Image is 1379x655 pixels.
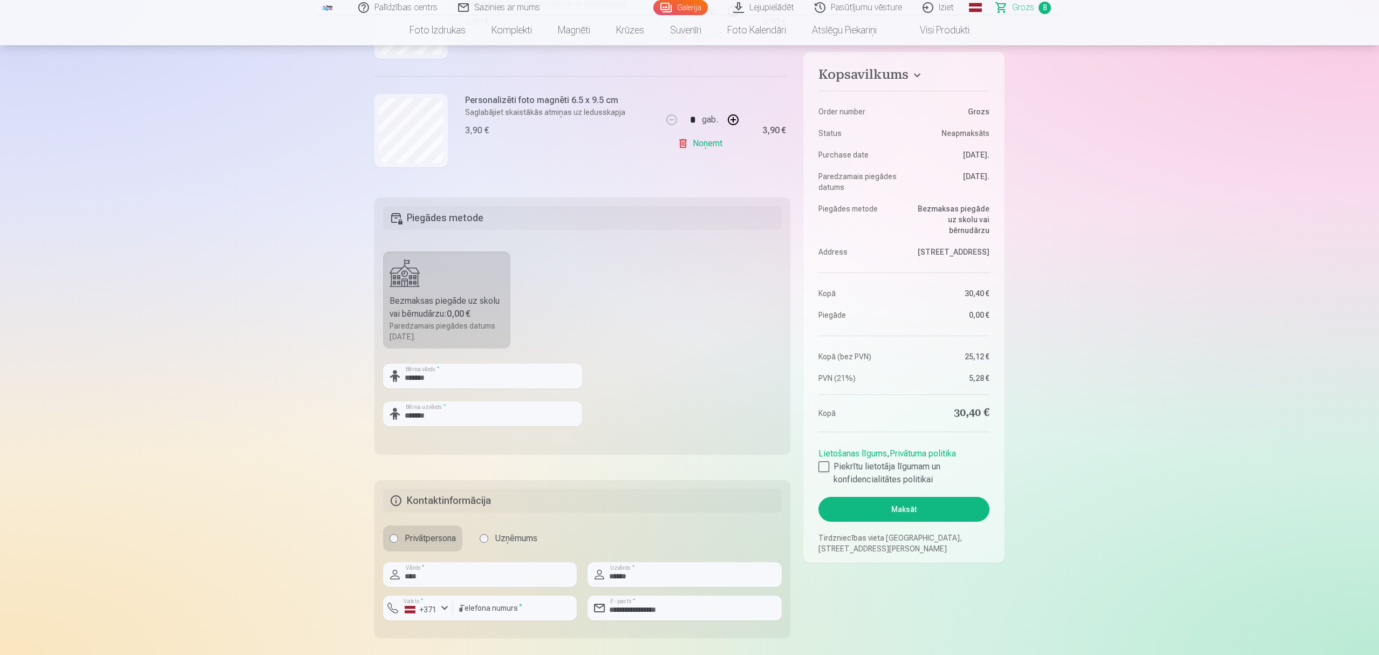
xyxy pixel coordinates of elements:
input: Privātpersona [390,534,398,543]
h6: Personalizēti foto magnēti 6.5 x 9.5 cm [465,94,625,107]
dt: Piegādes metode [818,203,899,236]
dd: 30,40 € [909,288,989,299]
label: Valsts [400,597,427,605]
dd: 25,12 € [909,351,989,362]
span: Neapmaksāts [941,128,989,139]
p: Saglabājiet skaistākās atmiņas uz ledusskapja [465,107,625,118]
dd: [DATE]. [909,149,989,160]
dt: Kopā [818,406,899,421]
a: Privātuma politika [890,448,956,459]
p: Tirdzniecības vieta [GEOGRAPHIC_DATA], [STREET_ADDRESS][PERSON_NAME] [818,533,989,554]
h5: Kontaktinformācija [383,489,782,513]
button: Kopsavilkums [818,67,989,86]
dt: PVN (21%) [818,373,899,384]
label: Uzņēmums [473,526,544,551]
dt: Kopā [818,288,899,299]
label: Piekrītu lietotāja līgumam un konfidencialitātes politikai [818,460,989,486]
div: Bezmaksas piegāde uz skolu vai bērnudārzu : [390,295,504,320]
a: Foto kalendāri [714,15,799,45]
a: Visi produkti [890,15,982,45]
dt: Paredzamais piegādes datums [818,171,899,193]
dd: 0,00 € [909,310,989,320]
img: /fa1 [322,4,333,11]
a: Noņemt [678,133,727,154]
dd: [DATE]. [909,171,989,193]
input: Uzņēmums [480,534,488,543]
a: Atslēgu piekariņi [799,15,890,45]
a: Foto izdrukas [397,15,479,45]
a: Komplekti [479,15,545,45]
dd: 30,40 € [909,406,989,421]
dd: Grozs [909,106,989,117]
dt: Order number [818,106,899,117]
dd: 5,28 € [909,373,989,384]
div: +371 [405,604,437,615]
a: Lietošanas līgums [818,448,887,459]
a: Krūzes [603,15,657,45]
button: Maksāt [818,497,989,522]
dt: Purchase date [818,149,899,160]
dd: Bezmaksas piegāde uz skolu vai bērnudārzu [909,203,989,236]
h5: Piegādes metode [383,206,782,230]
dt: Address [818,247,899,257]
div: gab. [702,107,718,133]
button: Valsts*+371 [383,596,453,620]
b: 0,00 € [447,309,470,319]
label: Privātpersona [383,526,462,551]
dt: Status [818,128,899,139]
dt: Kopā (bez PVN) [818,351,899,362]
span: 8 [1039,2,1051,14]
span: Grozs [1012,1,1034,14]
div: , [818,443,989,486]
div: Paredzamais piegādes datums [DATE]. [390,320,504,342]
a: Suvenīri [657,15,714,45]
div: 3,90 € [762,127,786,134]
dt: Piegāde [818,310,899,320]
dd: [STREET_ADDRESS] [909,247,989,257]
div: 3,90 € [465,124,489,137]
a: Magnēti [545,15,603,45]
